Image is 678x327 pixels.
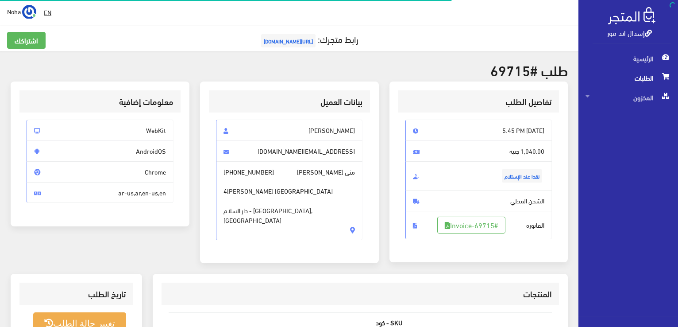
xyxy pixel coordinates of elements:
[578,88,678,107] a: المخزون
[405,97,552,106] h3: تفاصيل الطلب
[216,161,363,240] span: مني [PERSON_NAME] -
[586,49,671,68] span: الرئيسية
[216,140,363,162] span: [EMAIL_ADDRESS][DOMAIN_NAME]
[223,167,274,177] span: [PHONE_NUMBER]
[405,140,552,162] span: 1,040.00 جنيه
[11,62,568,78] h2: طلب #69715
[578,68,678,88] a: الطلبات
[7,32,46,49] a: اشتراكك
[259,31,358,47] a: رابط متجرك:[URL][DOMAIN_NAME]
[44,7,51,18] u: EN
[216,120,363,141] span: [PERSON_NAME]
[27,97,173,106] h3: معلومات إضافية
[27,161,173,183] span: Chrome
[216,97,363,106] h3: بيانات العميل
[502,169,542,183] span: نقدا عند الإستلام
[261,34,316,47] span: [URL][DOMAIN_NAME]
[7,6,21,17] span: Noha
[405,190,552,211] span: الشحن المحلي
[405,120,552,141] span: [DATE] 5:45 PM
[40,4,55,20] a: EN
[27,120,173,141] span: WebKit
[405,211,552,239] span: الفاتورة
[27,140,173,162] span: AndroidOS
[223,177,355,225] span: 4[PERSON_NAME] [GEOGRAPHIC_DATA] دار السلام - [GEOGRAPHIC_DATA], [GEOGRAPHIC_DATA]
[578,49,678,68] a: الرئيسية
[27,182,173,203] span: ar-us,ar,en-us,en
[27,290,126,298] h3: تاريخ الطلب
[169,290,552,298] h3: المنتجات
[608,7,655,24] img: .
[22,5,36,19] img: ...
[586,68,671,88] span: الطلبات
[586,88,671,107] span: المخزون
[7,4,36,19] a: ... Noha
[607,26,652,39] a: إسدال اند مور
[437,217,505,234] a: #Invoice-69715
